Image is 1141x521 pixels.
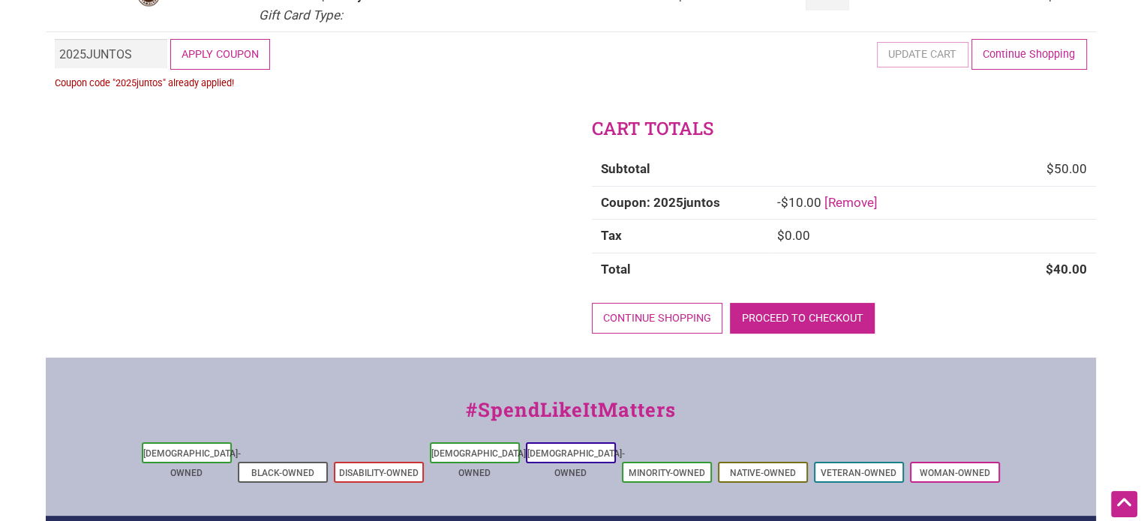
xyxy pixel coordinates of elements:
[592,186,768,220] th: Coupon: 2025juntos
[1111,491,1137,517] div: Scroll Back to Top
[824,195,878,210] a: Remove 2025juntos coupon
[1046,161,1087,176] bdi: 50.00
[777,228,785,243] span: $
[592,219,768,253] th: Tax
[55,39,167,68] input: Coupon code
[877,42,968,67] button: Update cart
[46,395,1096,439] div: #SpendLikeItMatters
[592,303,723,334] a: Continue shopping
[251,468,314,478] a: Black-Owned
[730,303,875,334] a: Proceed to checkout
[431,448,529,478] a: [DEMOGRAPHIC_DATA]-Owned
[527,448,625,478] a: [DEMOGRAPHIC_DATA]-Owned
[592,253,768,286] th: Total
[592,116,1096,142] h2: Cart totals
[768,186,1096,220] td: -
[259,6,343,25] dt: Gift Card Type:
[920,468,990,478] a: Woman-Owned
[339,468,419,478] a: Disability-Owned
[143,448,241,478] a: [DEMOGRAPHIC_DATA]-Owned
[971,39,1087,70] a: Continue Shopping
[781,195,821,210] span: 10.00
[821,468,896,478] a: Veteran-Owned
[55,76,271,91] p: Coupon code "2025juntos" already applied!
[629,468,705,478] a: Minority-Owned
[592,153,768,186] th: Subtotal
[1046,262,1053,277] span: $
[170,39,271,70] button: Apply coupon
[1046,161,1054,176] span: $
[777,228,810,243] bdi: 0.00
[1046,262,1087,277] bdi: 40.00
[781,195,788,210] span: $
[730,468,796,478] a: Native-Owned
